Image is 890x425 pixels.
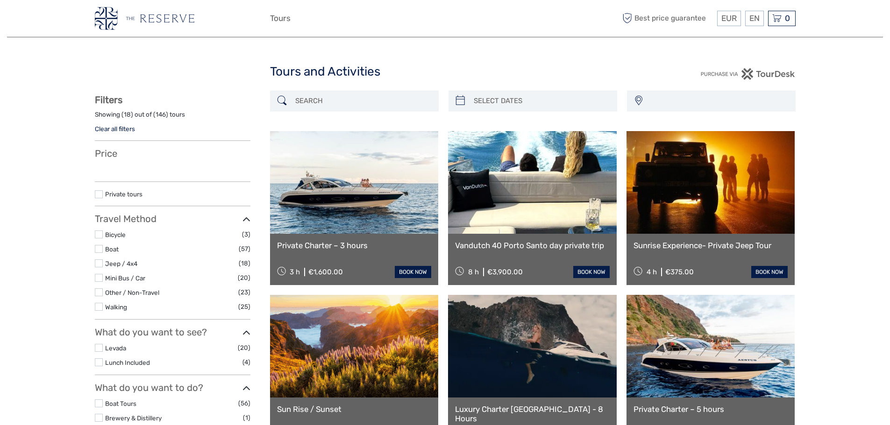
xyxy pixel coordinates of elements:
[277,241,432,250] a: Private Charter – 3 hours
[105,359,150,366] a: Lunch Included
[95,110,250,125] div: Showing ( ) out of ( ) tours
[620,11,715,26] span: Best price guarantee
[292,93,434,109] input: SEARCH
[105,289,159,296] a: Other / Non-Travel
[665,268,694,276] div: €375.00
[95,125,135,132] a: Clear all filters
[95,327,250,338] h3: What do you want to see?
[242,229,250,240] span: (3)
[105,414,162,422] a: Brewery & Distillery
[468,268,479,276] span: 8 h
[238,342,250,353] span: (20)
[238,272,250,283] span: (20)
[238,287,250,298] span: (23)
[239,244,250,254] span: (57)
[290,268,300,276] span: 3 h
[277,404,432,414] a: Sun Rise / Sunset
[634,404,788,414] a: Private Charter – 5 hours
[156,110,166,119] label: 146
[95,7,194,30] img: 3278-36be6d4b-08c9-4979-a83f-cba5f6b699ea_logo_small.png
[105,190,142,198] a: Private tours
[105,274,145,282] a: Mini Bus / Car
[308,268,343,276] div: €1,600.00
[95,382,250,393] h3: What do you want to do?
[270,12,291,25] a: Tours
[238,398,250,409] span: (56)
[124,110,131,119] label: 18
[487,268,523,276] div: €3,900.00
[238,301,250,312] span: (25)
[395,266,431,278] a: book now
[270,64,620,79] h1: Tours and Activities
[647,268,657,276] span: 4 h
[721,14,737,23] span: EUR
[239,258,250,269] span: (18)
[105,400,136,407] a: Boat Tours
[783,14,791,23] span: 0
[573,266,610,278] a: book now
[700,68,795,80] img: PurchaseViaTourDesk.png
[95,148,250,159] h3: Price
[105,245,119,253] a: Boat
[751,266,788,278] a: book now
[455,404,610,424] a: Luxury Charter [GEOGRAPHIC_DATA] - 8 Hours
[95,213,250,224] h3: Travel Method
[745,11,764,26] div: EN
[105,231,126,238] a: Bicycle
[455,241,610,250] a: Vandutch 40 Porto Santo day private trip
[95,94,122,105] strong: Filters
[242,357,250,368] span: (4)
[634,241,788,250] a: Sunrise Experience- Private Jeep Tour
[243,412,250,423] span: (1)
[470,93,612,109] input: SELECT DATES
[105,260,137,267] a: Jeep / 4x4
[105,303,127,311] a: Walking
[105,344,126,352] a: Levada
